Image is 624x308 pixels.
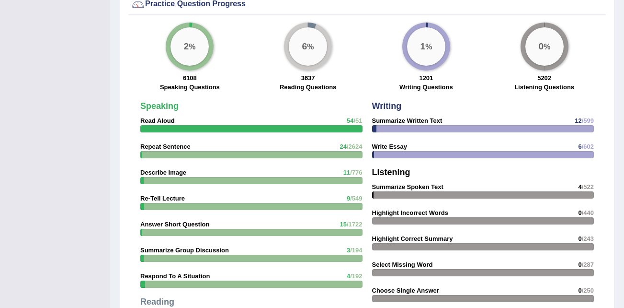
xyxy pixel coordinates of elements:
big: 6 [302,41,307,52]
span: 11 [343,169,350,176]
span: 12 [575,117,581,124]
span: 54 [347,117,353,124]
span: 9 [347,195,350,202]
strong: 5202 [537,74,551,82]
label: Reading Questions [280,83,336,92]
strong: Respond To A Situation [140,272,210,280]
big: 1 [420,41,425,52]
span: /1722 [347,221,363,228]
span: 3 [347,247,350,254]
span: /287 [582,261,594,268]
strong: Summarize Group Discussion [140,247,229,254]
strong: Summarize Spoken Text [372,183,443,190]
label: Writing Questions [399,83,453,92]
strong: Select Missing Word [372,261,433,268]
span: /192 [350,272,362,280]
strong: Choose Single Answer [372,287,439,294]
span: 0 [578,287,581,294]
label: Listening Questions [514,83,574,92]
span: /51 [353,117,362,124]
strong: Highlight Correct Summary [372,235,453,242]
span: /602 [582,143,594,150]
strong: Repeat Sentence [140,143,191,150]
span: /440 [582,209,594,216]
span: 24 [340,143,346,150]
strong: Reading [140,297,174,307]
span: 0 [578,235,581,242]
strong: Read Aloud [140,117,175,124]
span: 4 [578,183,581,190]
strong: 3637 [301,74,315,82]
strong: Describe Image [140,169,186,176]
span: /522 [582,183,594,190]
big: 2 [184,41,189,52]
div: % [525,27,564,66]
div: % [407,27,445,66]
span: 0 [578,261,581,268]
span: /2624 [347,143,363,150]
strong: Highlight Incorrect Words [372,209,448,216]
span: /549 [350,195,362,202]
span: /194 [350,247,362,254]
span: 4 [347,272,350,280]
span: /599 [582,117,594,124]
strong: Listening [372,167,410,177]
span: 0 [578,209,581,216]
strong: Write Essay [372,143,407,150]
strong: Writing [372,101,402,111]
span: /243 [582,235,594,242]
strong: 6108 [183,74,197,82]
big: 0 [538,41,544,52]
strong: 1201 [419,74,433,82]
strong: Speaking [140,101,179,111]
strong: Re-Tell Lecture [140,195,185,202]
strong: Answer Short Question [140,221,209,228]
span: /250 [582,287,594,294]
label: Speaking Questions [160,83,220,92]
div: % [170,27,209,66]
span: /776 [350,169,362,176]
span: 6 [578,143,581,150]
div: % [289,27,327,66]
strong: Summarize Written Text [372,117,442,124]
span: 15 [340,221,346,228]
